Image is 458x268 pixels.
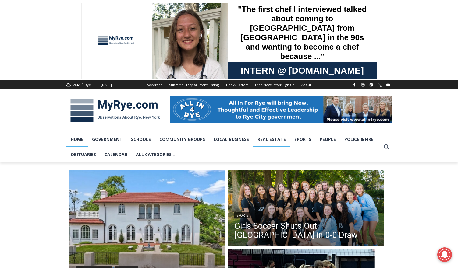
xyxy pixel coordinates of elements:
[100,147,132,162] a: Calendar
[298,80,314,89] a: About
[351,81,358,89] a: Facebook
[66,147,100,162] a: Obituaries
[132,147,180,162] button: Child menu of All Categories
[340,132,378,147] a: Police & Fire
[376,81,383,89] a: X
[0,61,61,76] a: Open Tues. - Sun. [PHONE_NUMBER]
[127,132,155,147] a: Schools
[228,170,384,248] a: Read More Girls Soccer Shuts Out Eastchester in 0-0 Draw
[88,132,127,147] a: Government
[252,80,298,89] a: Free Newsletter Sign Up
[147,59,295,76] a: Intern @ [DOMAIN_NAME]
[101,82,112,88] div: [DATE]
[222,80,252,89] a: Tips & Letters
[85,82,91,88] div: Rye
[66,132,88,147] a: Home
[144,80,166,89] a: Advertise
[170,96,392,123] img: All in for Rye
[2,63,60,86] span: Open Tues. - Sun. [PHONE_NUMBER]
[166,80,222,89] a: Submit a Story or Event Listing
[144,80,314,89] nav: Secondary Navigation
[385,81,392,89] a: YouTube
[72,82,80,87] span: 61.61
[315,132,340,147] a: People
[209,132,253,147] a: Local Business
[381,141,392,152] button: View Search Form
[359,81,367,89] a: Instagram
[63,38,90,73] div: "clearly one of the favorites in the [GEOGRAPHIC_DATA] neighborhood"
[228,170,384,248] img: (PHOTO: The Rye Girls Soccer team after their 0-0 draw vs. Eastchester on September 9, 2025. Cont...
[66,132,381,162] nav: Primary Navigation
[234,221,378,240] a: Girls Soccer Shuts Out [GEOGRAPHIC_DATA] in 0-0 Draw
[159,61,282,74] span: Intern @ [DOMAIN_NAME]
[154,0,288,59] div: "The first chef I interviewed talked about coming to [GEOGRAPHIC_DATA] from [GEOGRAPHIC_DATA] in ...
[367,81,375,89] a: Linkedin
[155,132,209,147] a: Community Groups
[253,132,290,147] a: Real Estate
[81,82,83,85] span: F
[234,212,250,218] a: Sports
[290,132,315,147] a: Sports
[66,95,164,126] img: MyRye.com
